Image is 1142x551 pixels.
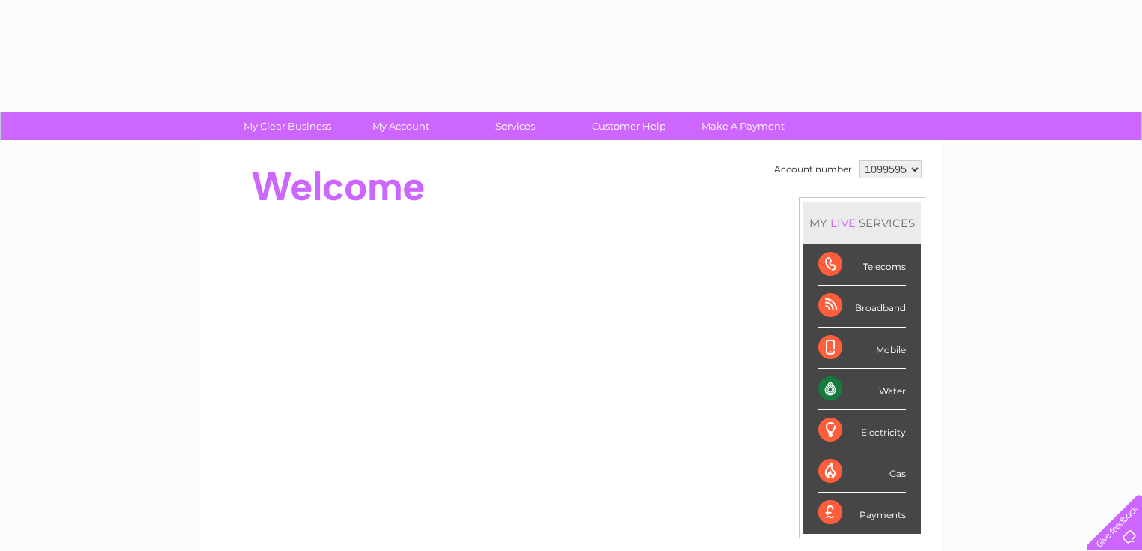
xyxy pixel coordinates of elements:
[681,112,805,140] a: Make A Payment
[818,369,906,410] div: Water
[567,112,691,140] a: Customer Help
[818,244,906,286] div: Telecoms
[818,410,906,451] div: Electricity
[453,112,577,140] a: Services
[818,493,906,533] div: Payments
[818,328,906,369] div: Mobile
[770,157,856,182] td: Account number
[818,286,906,327] div: Broadband
[803,202,921,244] div: MY SERVICES
[827,216,859,230] div: LIVE
[226,112,349,140] a: My Clear Business
[339,112,463,140] a: My Account
[818,451,906,493] div: Gas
